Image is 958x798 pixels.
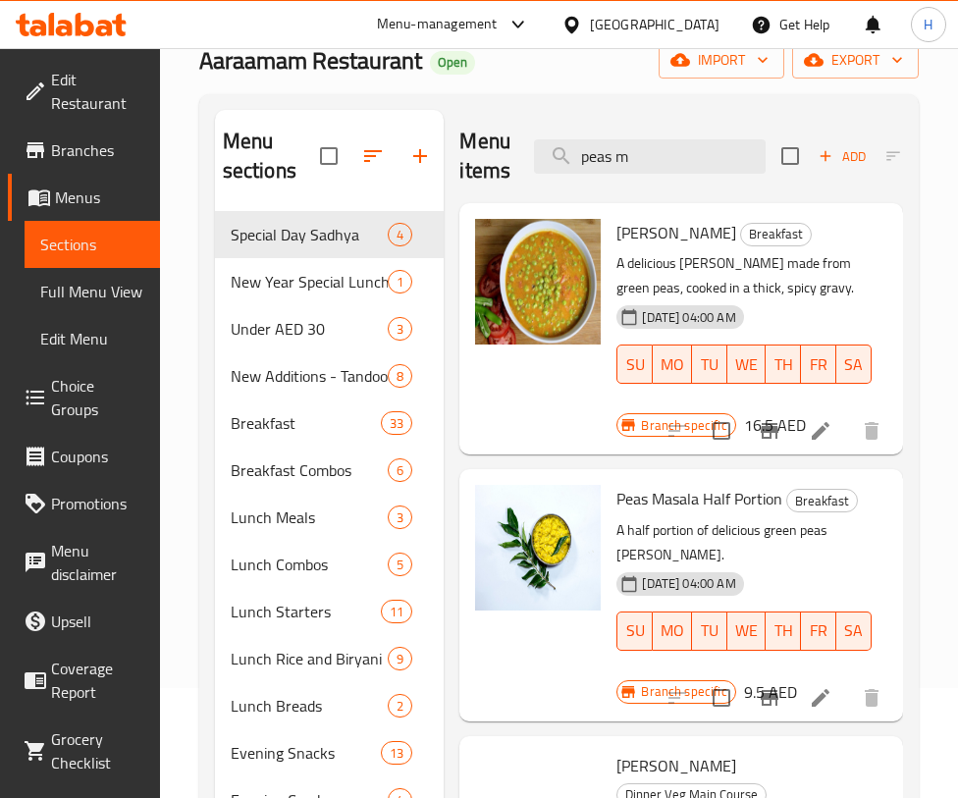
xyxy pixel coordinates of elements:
[51,492,144,515] span: Promotions
[8,645,160,716] a: Coverage Report
[8,174,160,221] a: Menus
[659,42,784,79] button: import
[231,364,389,388] span: New Additions - Tandoori
[616,751,736,780] span: [PERSON_NAME]
[848,674,895,721] button: delete
[653,345,692,384] button: MO
[388,505,412,529] div: items
[661,616,684,645] span: MO
[199,38,422,82] span: Aaraamam Restaurant
[389,508,411,527] span: 3
[773,616,793,645] span: TH
[924,14,932,35] span: H
[653,612,692,651] button: MO
[811,141,874,172] button: Add
[700,616,719,645] span: TU
[801,345,836,384] button: FR
[25,268,160,315] a: Full Menu View
[231,600,381,623] span: Lunch Starters
[674,48,769,73] span: import
[215,682,445,729] div: Lunch Breads2
[231,694,389,718] span: Lunch Breads
[534,139,766,174] input: search
[746,674,793,721] button: Branch-specific-item
[786,489,858,512] div: Breakfast
[727,612,766,651] button: WE
[430,54,475,71] span: Open
[382,603,411,621] span: 11
[8,598,160,645] a: Upsell
[231,317,389,341] span: Under AED 30
[773,350,793,379] span: TH
[215,494,445,541] div: Lunch Meals3
[836,612,872,651] button: SA
[625,350,645,379] span: SU
[692,612,727,651] button: TU
[809,686,832,710] a: Edit menu item
[616,251,872,300] p: A delicious [PERSON_NAME] made from green peas, cooked in a thick, spicy gravy.
[215,729,445,776] div: Evening Snacks13
[633,416,734,435] span: Branch specific
[231,553,389,576] span: Lunch Combos
[51,539,144,586] span: Menu disclaimer
[397,133,444,180] button: Add section
[616,612,653,651] button: SU
[634,574,743,593] span: [DATE] 04:00 AM
[51,657,144,704] span: Coverage Report
[700,350,719,379] span: TU
[389,320,411,339] span: 3
[215,305,445,352] div: Under AED 303
[389,461,411,480] span: 6
[389,226,411,244] span: 4
[8,362,160,433] a: Choice Groups
[231,411,381,435] span: Breakfast
[590,14,719,35] div: [GEOGRAPHIC_DATA]
[389,697,411,716] span: 2
[741,223,811,245] span: Breakfast
[389,273,411,292] span: 1
[616,218,736,247] span: [PERSON_NAME]
[8,527,160,598] a: Menu disclaimer
[231,505,389,529] span: Lunch Meals
[389,556,411,574] span: 5
[51,610,144,633] span: Upsell
[215,211,445,258] div: Special Day Sadhya4
[215,399,445,447] div: Breakfast33
[735,350,758,379] span: WE
[727,345,766,384] button: WE
[475,219,601,345] img: Peas Masala
[231,223,389,246] span: Special Day Sadhya
[844,616,864,645] span: SA
[382,744,411,763] span: 13
[766,612,801,651] button: TH
[40,280,144,303] span: Full Menu View
[766,345,801,384] button: TH
[616,345,653,384] button: SU
[388,647,412,670] div: items
[377,13,498,36] div: Menu-management
[51,727,144,774] span: Grocery Checklist
[787,490,857,512] span: Breakfast
[215,352,445,399] div: New Additions - Tandoori8
[8,716,160,786] a: Grocery Checklist
[388,694,412,718] div: items
[809,350,828,379] span: FR
[51,68,144,115] span: Edit Restaurant
[625,616,645,645] span: SU
[692,345,727,384] button: TU
[231,741,381,765] span: Evening Snacks
[231,647,389,670] span: Lunch Rice and Biryani
[633,682,734,701] span: Branch specific
[40,233,144,256] span: Sections
[848,407,895,454] button: delete
[740,223,812,246] div: Breakfast
[701,677,742,718] span: Select to update
[51,374,144,421] span: Choice Groups
[735,616,758,645] span: WE
[215,258,445,305] div: New Year Special Lunch1
[25,221,160,268] a: Sections
[8,480,160,527] a: Promotions
[8,127,160,174] a: Branches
